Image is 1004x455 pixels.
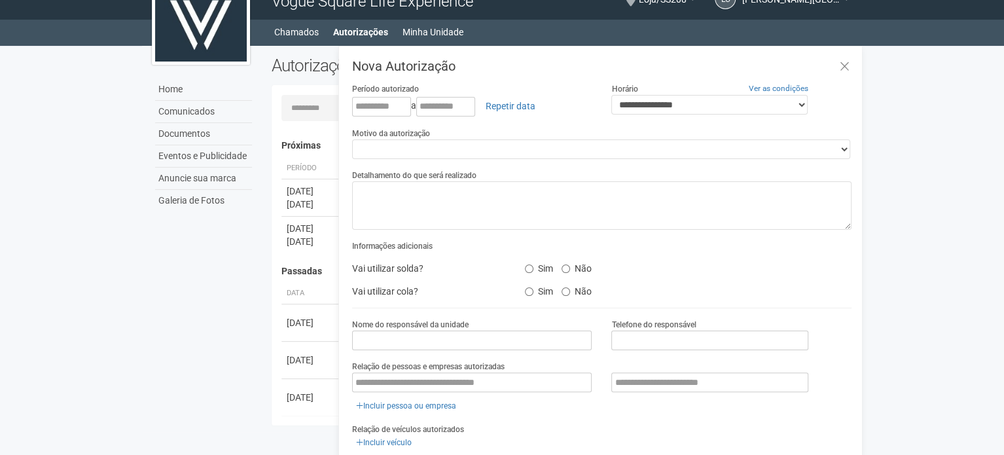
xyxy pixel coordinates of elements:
div: Vai utilizar solda? [342,259,515,278]
label: Motivo da autorização [352,128,430,139]
a: Repetir data [477,95,544,117]
label: Horário [611,83,637,95]
div: [DATE] [287,316,335,329]
label: Sim [525,282,553,297]
div: a [352,95,592,117]
label: Relação de veículos autorizados [352,424,464,435]
div: [DATE] [287,391,335,404]
div: [DATE] [287,198,335,211]
a: Documentos [155,123,252,145]
a: Incluir pessoa ou empresa [352,399,460,413]
div: [DATE] [287,222,335,235]
h4: Passadas [281,266,842,276]
h3: Nova Autorização [352,60,852,73]
a: Ver as condições [749,84,808,93]
label: Sim [525,259,553,274]
label: Não [562,259,592,274]
label: Período autorizado [352,83,419,95]
label: Não [562,282,592,297]
th: Data [281,283,340,304]
label: Nome do responsável da unidade [352,319,469,331]
a: Eventos e Publicidade [155,145,252,168]
input: Não [562,287,570,296]
a: Chamados [274,23,319,41]
div: Vai utilizar cola? [342,282,515,301]
label: Telefone do responsável [611,319,696,331]
input: Sim [525,287,533,296]
h4: Próximas [281,141,842,151]
label: Detalhamento do que será realizado [352,170,476,181]
a: Galeria de Fotos [155,190,252,211]
a: Minha Unidade [403,23,463,41]
a: Autorizações [333,23,388,41]
input: Sim [525,264,533,273]
h2: Autorizações [272,56,552,75]
a: Comunicados [155,101,252,123]
label: Relação de pessoas e empresas autorizadas [352,361,505,373]
a: Anuncie sua marca [155,168,252,190]
div: [DATE] [287,354,335,367]
div: [DATE] [287,235,335,248]
a: Home [155,79,252,101]
div: [DATE] [287,185,335,198]
th: Período [281,158,340,179]
label: Informações adicionais [352,240,433,252]
input: Não [562,264,570,273]
a: Incluir veículo [352,435,416,450]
